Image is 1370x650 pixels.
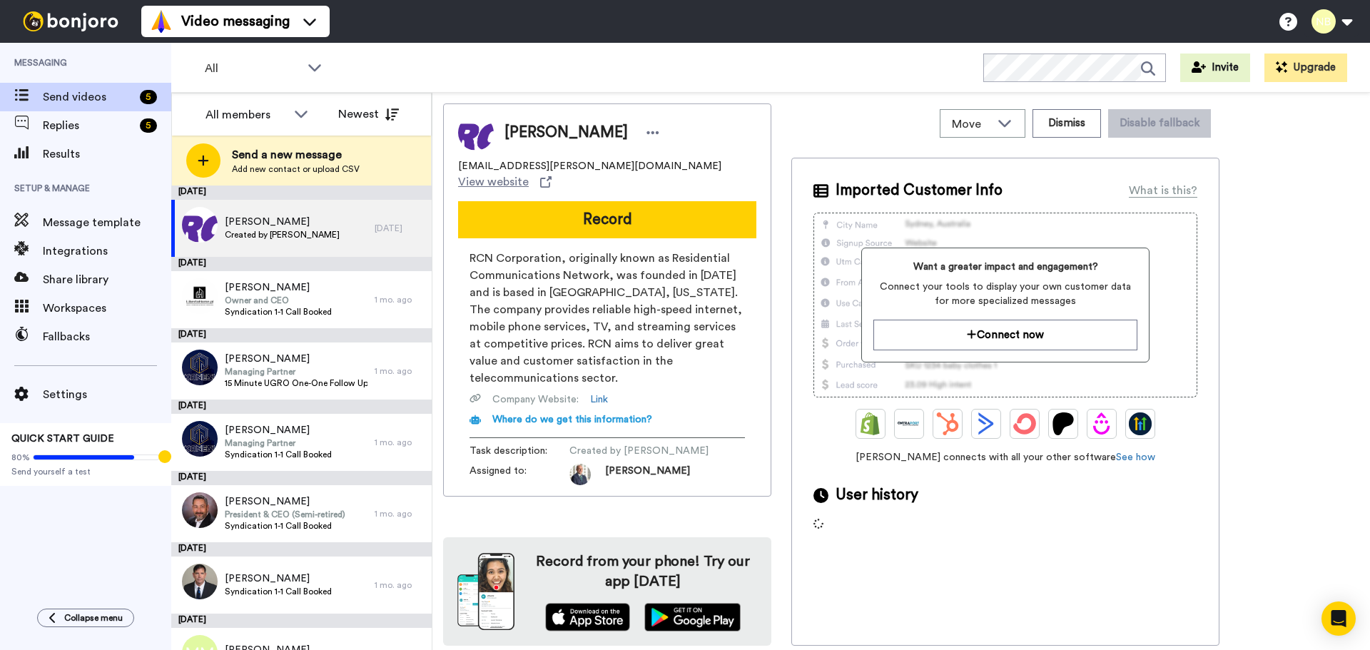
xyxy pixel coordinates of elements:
[1129,412,1152,435] img: GoHighLevel
[375,579,425,591] div: 1 mo. ago
[225,229,340,240] span: Created by [PERSON_NAME]
[873,280,1137,308] span: Connect your tools to display your own customer data for more specialized messages
[375,365,425,377] div: 1 mo. ago
[898,412,920,435] img: Ontraport
[375,508,425,519] div: 1 mo. ago
[225,509,345,520] span: President & CEO (Semi-retired)
[590,392,608,407] a: Link
[836,484,918,506] span: User history
[1108,109,1211,138] button: Disable fallback
[644,603,741,631] img: playstore
[225,572,332,586] span: [PERSON_NAME]
[1129,182,1197,199] div: What is this?
[171,328,432,342] div: [DATE]
[225,306,332,318] span: Syndication 1-1 Call Booked
[43,146,171,163] span: Results
[1180,54,1250,82] button: Invite
[171,471,432,485] div: [DATE]
[171,257,432,271] div: [DATE]
[43,271,171,288] span: Share library
[64,612,123,624] span: Collapse menu
[457,553,514,630] img: download
[140,118,157,133] div: 5
[17,11,124,31] img: bj-logo-header-white.svg
[225,280,332,295] span: [PERSON_NAME]
[936,412,959,435] img: Hubspot
[225,423,332,437] span: [PERSON_NAME]
[171,400,432,414] div: [DATE]
[1032,109,1101,138] button: Dismiss
[458,201,756,238] button: Record
[225,352,367,366] span: [PERSON_NAME]
[458,115,494,151] img: Image of PJ Williams
[1321,601,1356,636] div: Open Intercom Messenger
[225,377,367,389] span: 15 Minute UGRO One-One Follow Up
[813,450,1197,464] span: [PERSON_NAME] connects with all your other software
[225,366,367,377] span: Managing Partner
[225,520,345,532] span: Syndication 1-1 Call Booked
[1116,452,1155,462] a: See how
[232,163,360,175] span: Add new contact or upload CSV
[225,494,345,509] span: [PERSON_NAME]
[171,614,432,628] div: [DATE]
[182,492,218,528] img: bbe52d2a-73eb-474b-bcc5-040edfc4ba1e.jpg
[181,11,290,31] span: Video messaging
[225,449,332,460] span: Syndication 1-1 Call Booked
[605,464,690,485] span: [PERSON_NAME]
[569,444,709,458] span: Created by [PERSON_NAME]
[545,603,630,631] img: appstore
[205,60,300,77] span: All
[37,609,134,627] button: Collapse menu
[504,122,628,143] span: [PERSON_NAME]
[458,173,552,191] a: View website
[975,412,998,435] img: ActiveCampaign
[375,223,425,234] div: [DATE]
[873,320,1137,350] button: Connect now
[43,117,134,134] span: Replies
[182,350,218,385] img: a10e041a-fd2a-4734-83f0-e4d70891c508.jpg
[182,207,218,243] img: 4094f5a0-0e2d-45ba-b849-3b8d1243b106.png
[225,586,332,597] span: Syndication 1-1 Call Booked
[140,90,157,104] div: 5
[182,278,218,314] img: 1d7f8b4b-fc12-434f-8bef-a276f12ad771.png
[470,444,569,458] span: Task description :
[529,552,757,591] h4: Record from your phone! Try our app [DATE]
[43,386,171,403] span: Settings
[492,392,579,407] span: Company Website :
[158,450,171,463] div: Tooltip anchor
[171,542,432,557] div: [DATE]
[375,294,425,305] div: 1 mo. ago
[569,464,591,485] img: 7ca86993-e56d-467b-ae3b-c7b91532694f-1699466815.jpg
[470,464,569,485] span: Assigned to:
[470,250,745,387] span: RCN Corporation, originally known as Residential Communications Network, was founded in [DATE] an...
[43,328,171,345] span: Fallbacks
[225,215,340,229] span: [PERSON_NAME]
[43,300,171,317] span: Workspaces
[232,146,360,163] span: Send a new message
[458,159,721,173] span: [EMAIL_ADDRESS][PERSON_NAME][DOMAIN_NAME]
[873,260,1137,274] span: Want a greater impact and engagement?
[859,412,882,435] img: Shopify
[11,466,160,477] span: Send yourself a test
[171,186,432,200] div: [DATE]
[43,214,171,231] span: Message template
[492,415,652,425] span: Where do we get this information?
[375,437,425,448] div: 1 mo. ago
[225,437,332,449] span: Managing Partner
[836,180,1003,201] span: Imported Customer Info
[328,100,410,128] button: Newest
[458,173,529,191] span: View website
[43,243,171,260] span: Integrations
[182,564,218,599] img: aeeaadae-0302-4a60-876d-d162e124ae16.jpg
[1052,412,1075,435] img: Patreon
[1264,54,1347,82] button: Upgrade
[11,452,30,463] span: 80%
[952,116,990,133] span: Move
[205,106,287,123] div: All members
[1013,412,1036,435] img: ConvertKit
[11,434,114,444] span: QUICK START GUIDE
[43,88,134,106] span: Send videos
[150,10,173,33] img: vm-color.svg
